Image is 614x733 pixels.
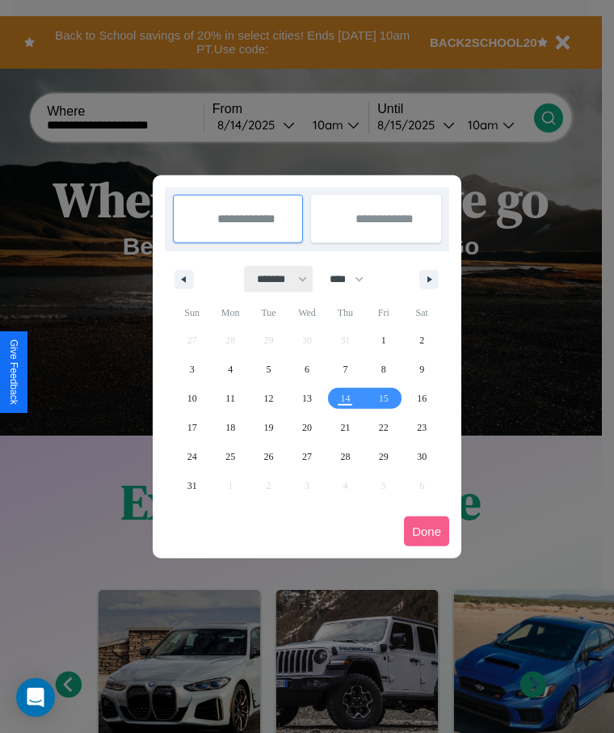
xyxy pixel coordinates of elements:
span: 17 [187,413,197,442]
span: Thu [326,300,364,326]
button: 3 [173,355,211,384]
button: 21 [326,413,364,442]
span: Sat [403,300,441,326]
button: 23 [403,413,441,442]
button: 26 [250,442,288,471]
button: 9 [403,355,441,384]
span: 16 [417,384,427,413]
span: 26 [264,442,274,471]
span: 9 [419,355,424,384]
button: 28 [326,442,364,471]
button: 25 [211,442,249,471]
span: 13 [302,384,312,413]
span: 15 [379,384,389,413]
span: 29 [379,442,389,471]
button: 24 [173,442,211,471]
span: 20 [302,413,312,442]
span: Tue [250,300,288,326]
button: 1 [364,326,402,355]
span: 8 [381,355,386,384]
button: 6 [288,355,326,384]
button: 4 [211,355,249,384]
button: 30 [403,442,441,471]
span: 31 [187,471,197,500]
span: Sun [173,300,211,326]
button: 12 [250,384,288,413]
span: 25 [225,442,235,471]
button: 11 [211,384,249,413]
span: 12 [264,384,274,413]
button: 14 [326,384,364,413]
button: 29 [364,442,402,471]
button: 5 [250,355,288,384]
span: Mon [211,300,249,326]
button: 27 [288,442,326,471]
span: 28 [340,442,350,471]
span: 11 [225,384,235,413]
span: 22 [379,413,389,442]
span: 24 [187,442,197,471]
button: 18 [211,413,249,442]
span: 30 [417,442,427,471]
button: 10 [173,384,211,413]
span: 3 [190,355,195,384]
span: 23 [417,413,427,442]
span: 7 [343,355,347,384]
span: 4 [228,355,233,384]
button: 22 [364,413,402,442]
span: 27 [302,442,312,471]
div: Give Feedback [8,339,19,405]
span: 2 [419,326,424,355]
span: Wed [288,300,326,326]
button: 8 [364,355,402,384]
button: Done [404,516,449,546]
div: Open Intercom Messenger [16,678,55,717]
button: 19 [250,413,288,442]
button: 31 [173,471,211,500]
button: 13 [288,384,326,413]
span: 1 [381,326,386,355]
button: 16 [403,384,441,413]
button: 2 [403,326,441,355]
span: 6 [305,355,309,384]
button: 20 [288,413,326,442]
button: 15 [364,384,402,413]
button: 7 [326,355,364,384]
span: 19 [264,413,274,442]
span: 14 [340,384,350,413]
button: 17 [173,413,211,442]
span: 21 [340,413,350,442]
span: 10 [187,384,197,413]
span: Fri [364,300,402,326]
span: 18 [225,413,235,442]
span: 5 [267,355,271,384]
